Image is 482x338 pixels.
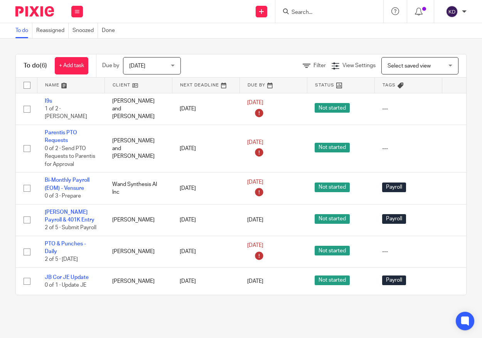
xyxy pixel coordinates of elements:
span: Filter [313,63,326,68]
span: 1 of 2 · [PERSON_NAME] [45,106,87,120]
td: [PERSON_NAME] [104,204,172,236]
a: JB Cor JE Update [45,275,89,280]
div: --- [382,248,434,255]
a: [PERSON_NAME] Payroll & 401K Entry [45,210,94,223]
span: [DATE] [247,179,263,185]
span: [DATE] [247,100,263,105]
span: (6) [40,63,47,69]
span: Not started [315,143,350,152]
a: Parentis PTO Requests [45,130,77,143]
a: PTO & Punches - Daily [45,241,86,254]
td: [DATE] [172,125,239,172]
span: Tags [383,83,396,87]
h1: To do [24,62,47,70]
span: [DATE] [247,279,263,284]
a: To do [15,23,32,38]
input: Search [291,9,360,16]
span: [DATE] [129,63,145,69]
span: Select saved view [388,63,431,69]
td: [DATE] [172,204,239,236]
span: Not started [315,103,350,113]
p: Due by [102,62,119,69]
td: [PERSON_NAME] and [PERSON_NAME] [104,93,172,125]
span: [DATE] [247,140,263,145]
span: 2 of 5 · Submit Payroll [45,225,96,230]
td: [PERSON_NAME] and [PERSON_NAME] [104,125,172,172]
td: [PERSON_NAME] [104,267,172,295]
span: Not started [315,246,350,255]
td: [DATE] [172,172,239,204]
span: 0 of 1 · Update JE [45,282,86,288]
td: [PERSON_NAME] [104,236,172,267]
span: Not started [315,214,350,224]
span: 2 of 5 · [DATE] [45,257,78,262]
span: Payroll [382,275,406,285]
a: Snoozed [72,23,98,38]
a: Done [102,23,119,38]
span: Not started [315,275,350,285]
span: Payroll [382,183,406,192]
span: [DATE] [247,243,263,248]
a: Reassigned [36,23,69,38]
td: [DATE] [172,93,239,125]
div: --- [382,105,434,113]
a: Bi-Monthly Payroll (EOM) - Vensure [45,177,89,191]
img: svg%3E [446,5,458,18]
span: 0 of 3 · Prepare [45,193,81,199]
td: Wand Synthesis AI Inc [104,172,172,204]
td: [DATE] [172,236,239,267]
span: 0 of 2 · Send PTO Requests to Parentis for Approval [45,146,95,167]
td: [DATE] [172,267,239,295]
div: --- [382,145,434,152]
span: Payroll [382,214,406,224]
span: [DATE] [247,217,263,223]
span: View Settings [342,63,376,68]
img: Pixie [15,6,54,17]
a: + Add task [55,57,88,74]
span: Not started [315,183,350,192]
a: I9s [45,98,52,104]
